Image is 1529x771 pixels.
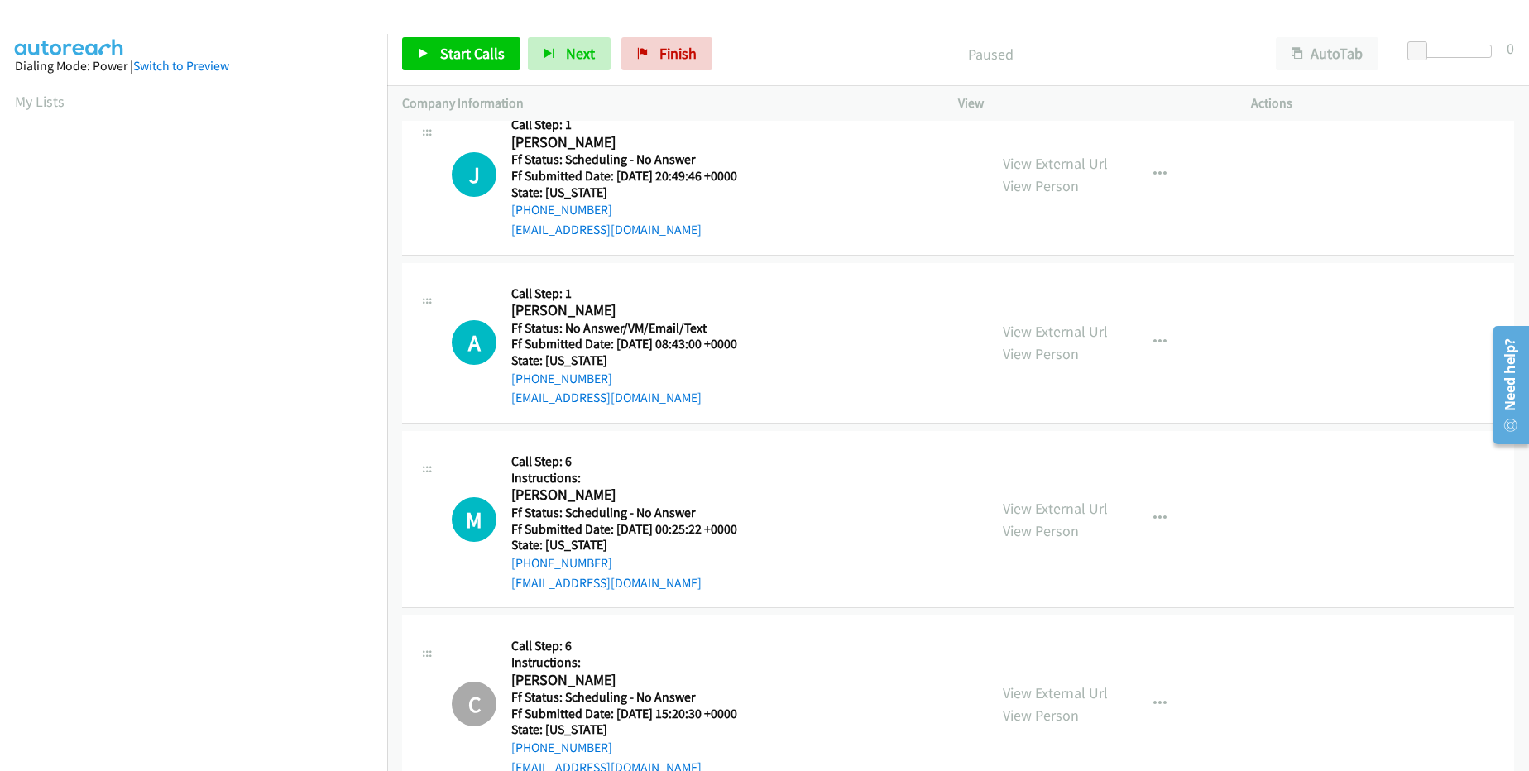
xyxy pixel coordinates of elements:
[1003,344,1079,363] a: View Person
[1003,176,1079,195] a: View Person
[511,521,758,538] h5: Ff Submitted Date: [DATE] 00:25:22 +0000
[621,37,712,70] a: Finish
[1003,521,1079,540] a: View Person
[1481,319,1529,451] iframe: Resource Center
[511,320,758,337] h5: Ff Status: No Answer/VM/Email/Text
[452,152,496,197] div: The call is yet to be attempted
[1416,45,1492,58] div: Delay between calls (in seconds)
[528,37,611,70] button: Next
[1003,683,1108,702] a: View External Url
[958,93,1221,113] p: View
[511,352,758,369] h5: State: [US_STATE]
[452,497,496,542] h1: M
[511,706,737,722] h5: Ff Submitted Date: [DATE] 15:20:30 +0000
[511,555,612,571] a: [PHONE_NUMBER]
[511,390,702,405] a: [EMAIL_ADDRESS][DOMAIN_NAME]
[511,133,758,152] h2: [PERSON_NAME]
[452,682,496,726] h1: C
[511,285,758,302] h5: Call Step: 1
[1003,322,1108,341] a: View External Url
[511,202,612,218] a: [PHONE_NUMBER]
[511,486,758,505] h2: [PERSON_NAME]
[511,654,737,671] h5: Instructions:
[511,671,737,690] h2: [PERSON_NAME]
[1003,706,1079,725] a: View Person
[452,682,496,726] div: The call has been skipped
[511,117,758,133] h5: Call Step: 1
[511,453,758,470] h5: Call Step: 6
[511,575,702,591] a: [EMAIL_ADDRESS][DOMAIN_NAME]
[440,44,505,63] span: Start Calls
[402,37,520,70] a: Start Calls
[511,336,758,352] h5: Ff Submitted Date: [DATE] 08:43:00 +0000
[511,638,737,654] h5: Call Step: 6
[511,740,612,755] a: [PHONE_NUMBER]
[511,721,737,738] h5: State: [US_STATE]
[511,222,702,237] a: [EMAIL_ADDRESS][DOMAIN_NAME]
[452,497,496,542] div: The call is yet to be attempted
[1507,37,1514,60] div: 0
[511,689,737,706] h5: Ff Status: Scheduling - No Answer
[511,371,612,386] a: [PHONE_NUMBER]
[511,301,758,320] h2: [PERSON_NAME]
[1003,499,1108,518] a: View External Url
[511,470,758,486] h5: Instructions:
[452,152,496,197] h1: J
[133,58,229,74] a: Switch to Preview
[1003,154,1108,173] a: View External Url
[659,44,697,63] span: Finish
[511,168,758,184] h5: Ff Submitted Date: [DATE] 20:49:46 +0000
[1276,37,1378,70] button: AutoTab
[15,56,372,76] div: Dialing Mode: Power |
[402,93,928,113] p: Company Information
[735,43,1246,65] p: Paused
[15,92,65,111] a: My Lists
[511,537,758,553] h5: State: [US_STATE]
[452,320,496,365] div: The call is yet to be attempted
[566,44,595,63] span: Next
[452,320,496,365] h1: A
[511,151,758,168] h5: Ff Status: Scheduling - No Answer
[1251,93,1514,113] p: Actions
[511,184,758,201] h5: State: [US_STATE]
[511,505,758,521] h5: Ff Status: Scheduling - No Answer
